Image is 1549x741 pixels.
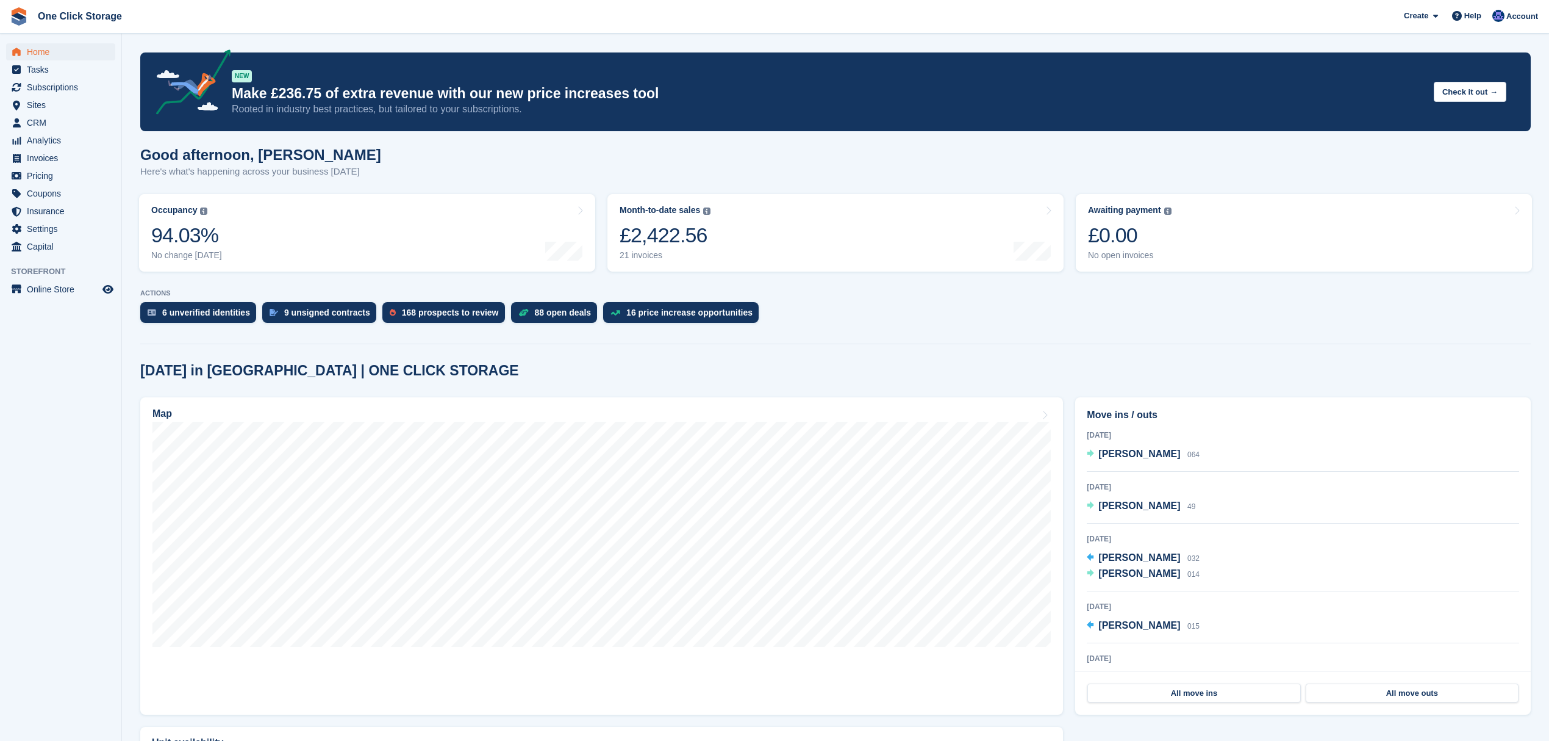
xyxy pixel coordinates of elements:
[140,289,1531,297] p: ACTIONS
[27,43,100,60] span: Home
[139,194,595,272] a: Occupancy 94.03% No change [DATE]
[140,302,262,329] a: 6 unverified identities
[703,208,710,215] img: icon-info-grey-7440780725fd019a000dd9b08b2336e03edf1995a4989e88bcd33f0948082b44.svg
[610,310,620,316] img: price_increase_opportunities-93ffe204e8149a01c8c9dc8f82e8f89637d9d84a8eef4429ea346261dce0b2c0.svg
[6,185,115,202] a: menu
[1187,502,1195,511] span: 49
[101,282,115,297] a: Preview store
[1098,552,1180,563] span: [PERSON_NAME]
[27,220,100,237] span: Settings
[1076,194,1532,272] a: Awaiting payment £0.00 No open invoices
[6,238,115,255] a: menu
[11,266,121,278] span: Storefront
[626,308,753,317] div: 16 price increase opportunities
[1187,554,1200,563] span: 032
[1088,250,1172,261] div: No open invoices
[1187,622,1200,631] span: 015
[382,302,511,329] a: 168 prospects to review
[27,61,100,78] span: Tasks
[140,165,381,179] p: Here's what's happening across your business [DATE]
[6,96,115,114] a: menu
[1087,601,1519,612] div: [DATE]
[27,132,100,149] span: Analytics
[1404,10,1428,22] span: Create
[1088,205,1161,215] div: Awaiting payment
[6,132,115,149] a: menu
[27,167,100,184] span: Pricing
[1087,499,1195,515] a: [PERSON_NAME] 49
[140,363,519,379] h2: [DATE] in [GEOGRAPHIC_DATA] | ONE CLICK STORAGE
[402,308,499,317] div: 168 prospects to review
[1087,684,1300,703] a: All move ins
[270,309,278,316] img: contract_signature_icon-13c848040528278c33f63329250d36e43548de30e8caae1d1a13099fd9432cc5.svg
[27,281,100,298] span: Online Store
[162,308,250,317] div: 6 unverified identities
[1087,482,1519,493] div: [DATE]
[27,185,100,202] span: Coupons
[6,203,115,220] a: menu
[6,43,115,60] a: menu
[6,114,115,131] a: menu
[620,250,710,261] div: 21 invoices
[148,309,156,316] img: verify_identity-adf6edd0f0f0b5bbfe63781bf79b02c33cf7c696d77639b501bdc392416b5a36.svg
[1187,570,1200,579] span: 014
[10,7,28,26] img: stora-icon-8386f47178a22dfd0bd8f6a31ec36ba5ce8667c1dd55bd0f319d3a0aa187defe.svg
[33,6,127,26] a: One Click Storage
[27,96,100,114] span: Sites
[620,223,710,248] div: £2,422.56
[1098,620,1180,631] span: [PERSON_NAME]
[232,85,1424,103] p: Make £236.75 of extra revenue with our new price increases tool
[27,238,100,255] span: Capital
[1306,684,1519,703] a: All move outs
[6,150,115,167] a: menu
[27,203,100,220] span: Insurance
[232,70,252,82] div: NEW
[620,205,700,215] div: Month-to-date sales
[146,49,231,119] img: price-adjustments-announcement-icon-8257ccfd72463d97f412b2fc003d46551f7dbcb40ab6d574587a9cd5c0d94...
[603,302,765,329] a: 16 price increase opportunities
[1087,566,1200,582] a: [PERSON_NAME] 014
[6,281,115,298] a: menu
[1187,450,1200,459] span: 064
[1506,10,1538,23] span: Account
[140,146,381,163] h1: Good afternoon, [PERSON_NAME]
[152,408,172,419] h2: Map
[511,302,604,329] a: 88 open deals
[1087,430,1519,441] div: [DATE]
[1087,618,1200,634] a: [PERSON_NAME] 015
[1087,533,1519,544] div: [DATE]
[1098,501,1180,511] span: [PERSON_NAME]
[1164,208,1172,215] img: icon-info-grey-7440780725fd019a000dd9b08b2336e03edf1995a4989e88bcd33f0948082b44.svg
[1098,568,1180,579] span: [PERSON_NAME]
[27,150,100,167] span: Invoices
[518,308,529,317] img: deal-1b604bf984904fb50ccaf53a9ad4b4a5d6e5aea283cecdc64d6e3604feb123c2.svg
[1098,449,1180,459] span: [PERSON_NAME]
[1492,10,1504,22] img: Thomas
[232,103,1424,116] p: Rooted in industry best practices, but tailored to your subscriptions.
[1087,447,1200,463] a: [PERSON_NAME] 064
[1088,223,1172,248] div: £0.00
[1087,653,1519,664] div: [DATE]
[262,302,382,329] a: 9 unsigned contracts
[151,250,222,261] div: No change [DATE]
[1087,551,1200,566] a: [PERSON_NAME] 032
[607,194,1064,272] a: Month-to-date sales £2,422.56 21 invoices
[6,220,115,237] a: menu
[6,61,115,78] a: menu
[284,308,370,317] div: 9 unsigned contracts
[151,223,222,248] div: 94.03%
[390,309,396,316] img: prospect-51fa495bee0391a8d652442698ab0144808aea92771e9ea1ae160a38d050c398.svg
[6,167,115,184] a: menu
[200,208,207,215] img: icon-info-grey-7440780725fd019a000dd9b08b2336e03edf1995a4989e88bcd33f0948082b44.svg
[1464,10,1481,22] span: Help
[1087,408,1519,422] h2: Move ins / outs
[151,205,197,215] div: Occupancy
[27,79,100,96] span: Subscriptions
[1434,82,1506,102] button: Check it out →
[535,308,592,317] div: 88 open deals
[140,397,1063,715] a: Map
[6,79,115,96] a: menu
[27,114,100,131] span: CRM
